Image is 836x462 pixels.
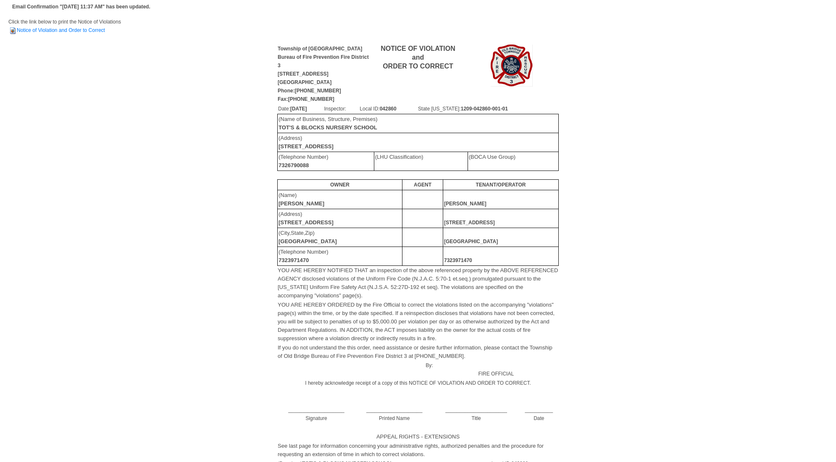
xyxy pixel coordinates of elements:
td: FIRE OFFICIAL [434,361,559,378]
b: 7323971470 [279,257,309,263]
b: [GEOGRAPHIC_DATA] [444,239,498,244]
td: Local ID: [359,104,418,113]
b: [STREET_ADDRESS] [279,143,334,150]
img: Image [491,45,533,87]
font: (City,State,Zip) [279,230,337,244]
td: Inspector: [323,104,359,113]
img: HTML Document [8,26,17,35]
td: Email Confirmation "[DATE] 11:37 AM" has been updated. [11,1,152,12]
font: (Address) [279,135,334,150]
b: [STREET_ADDRESS] [279,219,334,226]
td: I hereby acknowledge receipt of a copy of this NOTICE OF VIOLATION AND ORDER TO CORRECT. [277,378,559,388]
span: Click the link below to print the Notice of Violations [8,19,121,33]
font: (LHU Classification) [375,154,423,160]
font: YOU ARE HEREBY ORDERED by the Fire Official to correct the violations listed on the accompanying ... [278,302,555,341]
b: OWNER [330,182,350,188]
b: 7326790088 [279,162,309,168]
b: [PERSON_NAME] [444,201,486,207]
font: (Telephone Number) [279,154,329,168]
font: YOU ARE HEREBY NOTIFIED THAT an inspection of the above referenced property by the ABOVE REFERENC... [278,267,558,299]
b: [DATE] [290,106,307,112]
td: State [US_STATE]: [418,104,558,113]
b: Township of [GEOGRAPHIC_DATA] Bureau of Fire Prevention Fire District 3 [STREET_ADDRESS] [GEOGRAP... [278,46,369,102]
font: (Name of Business, Structure, Premises) [279,116,378,131]
b: TOT'S & BLOCKS NURSERY SCHOOL [279,124,377,131]
a: Notice of Violation and Order to Correct [8,27,105,33]
font: APPEAL RIGHTS - EXTENSIONS [376,433,460,440]
b: [STREET_ADDRESS] [444,220,495,226]
b: TENANT/OPERATOR [476,182,526,188]
td: __________ Date [519,397,559,423]
font: If you do not understand the this order, need assistance or desire further information, please co... [278,344,552,359]
b: NOTICE OF VIOLATION and ORDER TO CORRECT [381,45,455,70]
td: ____________________ Signature [277,397,355,423]
font: (Address) [279,211,334,226]
font: (Name) [279,192,324,207]
b: 1209-042860-001-01 [461,106,508,112]
td: ______________________ Title [434,397,519,423]
font: See last page for information concerning your administrative rights, authorized penalties and the... [278,443,544,457]
td: Date: [278,104,323,113]
b: AGENT [414,182,431,188]
b: [PERSON_NAME] [279,200,324,207]
font: (Telephone Number) [279,249,329,263]
font: (BOCA Use Group) [469,154,515,160]
b: 7323971470 [444,257,472,263]
td: ____________________ Printed Name [355,397,434,423]
td: By: [277,361,434,378]
b: 042860 [380,106,397,112]
b: [GEOGRAPHIC_DATA] [279,238,337,244]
